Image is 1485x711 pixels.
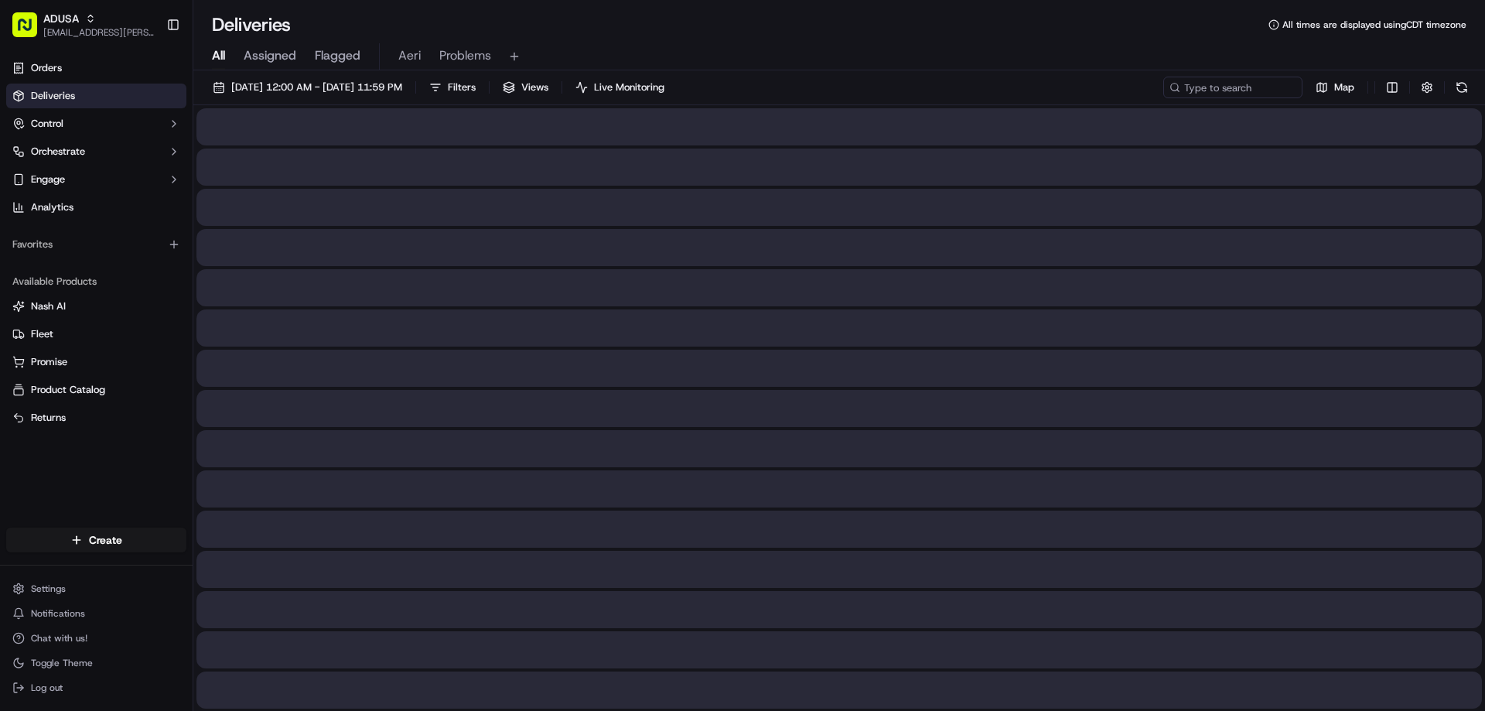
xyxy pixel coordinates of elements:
span: Orders [31,61,62,75]
span: Promise [31,355,67,369]
button: Engage [6,167,186,192]
button: Fleet [6,322,186,347]
div: Favorites [6,232,186,257]
span: Control [31,117,63,131]
span: Chat with us! [31,632,87,644]
button: Settings [6,578,186,600]
span: [DATE] 12:00 AM - [DATE] 11:59 PM [231,80,402,94]
button: Refresh [1451,77,1473,98]
button: Toggle Theme [6,652,186,674]
button: Returns [6,405,186,430]
span: Log out [31,682,63,694]
button: Orchestrate [6,139,186,164]
span: Returns [31,411,66,425]
button: Filters [422,77,483,98]
span: Settings [31,583,66,595]
a: Orders [6,56,186,80]
button: [DATE] 12:00 AM - [DATE] 11:59 PM [206,77,409,98]
span: Assigned [244,46,296,65]
a: Analytics [6,195,186,220]
span: Map [1334,80,1354,94]
span: Aeri [398,46,421,65]
button: ADUSA [43,11,79,26]
button: Notifications [6,603,186,624]
span: Analytics [31,200,73,214]
a: Nash AI [12,299,180,313]
span: Notifications [31,607,85,620]
button: Views [496,77,555,98]
span: Views [521,80,548,94]
a: Fleet [12,327,180,341]
a: Promise [12,355,180,369]
span: All times are displayed using CDT timezone [1282,19,1466,31]
span: Live Monitoring [594,80,664,94]
span: Fleet [31,327,53,341]
div: Available Products [6,269,186,294]
a: Deliveries [6,84,186,108]
span: Deliveries [31,89,75,103]
span: Flagged [315,46,360,65]
button: Chat with us! [6,627,186,649]
span: Engage [31,173,65,186]
span: All [212,46,225,65]
a: Returns [12,411,180,425]
span: Filters [448,80,476,94]
input: Type to search [1163,77,1302,98]
button: Live Monitoring [568,77,671,98]
button: Control [6,111,186,136]
button: Nash AI [6,294,186,319]
button: ADUSA[EMAIL_ADDRESS][PERSON_NAME][DOMAIN_NAME] [6,6,160,43]
span: Problems [439,46,491,65]
button: Map [1309,77,1361,98]
a: Product Catalog [12,383,180,397]
span: Orchestrate [31,145,85,159]
span: Nash AI [31,299,66,313]
button: Log out [6,677,186,699]
button: Create [6,528,186,552]
span: Create [89,532,122,548]
span: Toggle Theme [31,657,93,669]
h1: Deliveries [212,12,291,37]
button: Product Catalog [6,378,186,402]
button: [EMAIL_ADDRESS][PERSON_NAME][DOMAIN_NAME] [43,26,154,39]
span: Product Catalog [31,383,105,397]
button: Promise [6,350,186,374]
